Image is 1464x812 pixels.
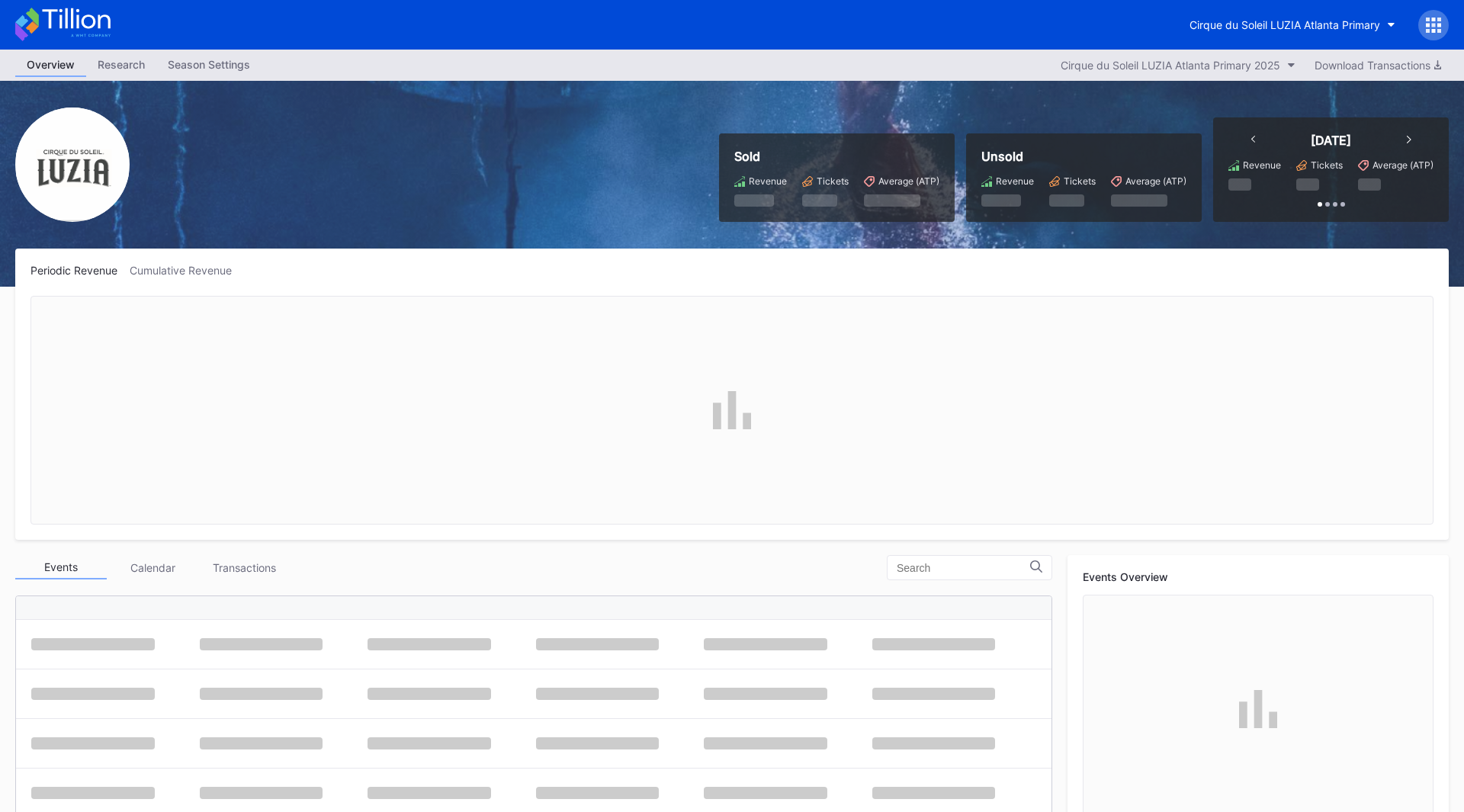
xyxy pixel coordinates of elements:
div: Revenue [1243,159,1281,171]
div: Cirque du Soleil LUZIA Atlanta Primary 2025 [1061,59,1280,72]
div: Download Transactions [1315,59,1441,72]
div: Sold [734,149,939,164]
a: Research [86,53,156,77]
div: Tickets [1311,159,1343,171]
div: Cirque du Soleil LUZIA Atlanta Primary [1189,18,1380,31]
div: Tickets [817,175,849,187]
div: Average (ATP) [1125,175,1186,187]
input: Search [897,562,1030,574]
a: Season Settings [156,53,262,77]
div: Calendar [107,556,198,579]
button: Download Transactions [1307,55,1449,75]
div: Events [15,556,107,579]
div: Season Settings [156,53,262,75]
div: Revenue [996,175,1034,187]
div: Revenue [749,175,787,187]
div: [DATE] [1311,133,1351,148]
div: Unsold [981,149,1186,164]
div: Average (ATP) [878,175,939,187]
div: Average (ATP) [1372,159,1433,171]
button: Cirque du Soleil LUZIA Atlanta Primary [1178,11,1407,39]
div: Transactions [198,556,290,579]
img: Cirque_du_Soleil_LUZIA_Atlanta_Primary.png [15,108,130,222]
div: Cumulative Revenue [130,264,244,277]
div: Research [86,53,156,75]
div: Periodic Revenue [30,264,130,277]
a: Overview [15,53,86,77]
div: Tickets [1064,175,1096,187]
button: Cirque du Soleil LUZIA Atlanta Primary 2025 [1053,55,1303,75]
div: Events Overview [1083,570,1433,583]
